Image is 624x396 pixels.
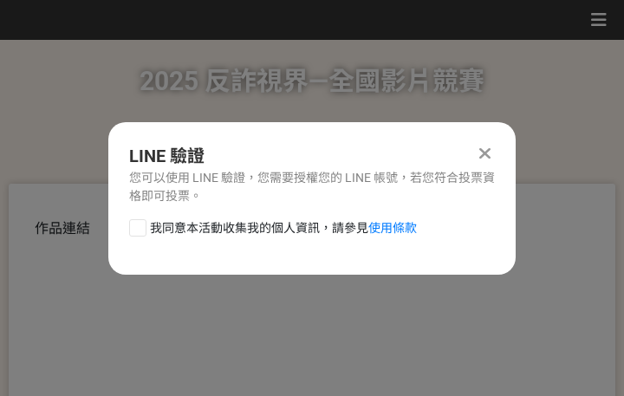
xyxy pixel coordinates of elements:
[150,219,417,237] span: 我同意本活動收集我的個人資訊，請參見
[129,169,495,205] div: 您可以使用 LINE 驗證，您需要授權您的 LINE 帳號，若您符合投票資格即可投票。
[35,220,90,237] span: 作品連結
[140,40,484,123] h1: 2025 反詐視界—全國影片競賽
[129,143,495,169] div: LINE 驗證
[368,221,417,235] a: 使用條款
